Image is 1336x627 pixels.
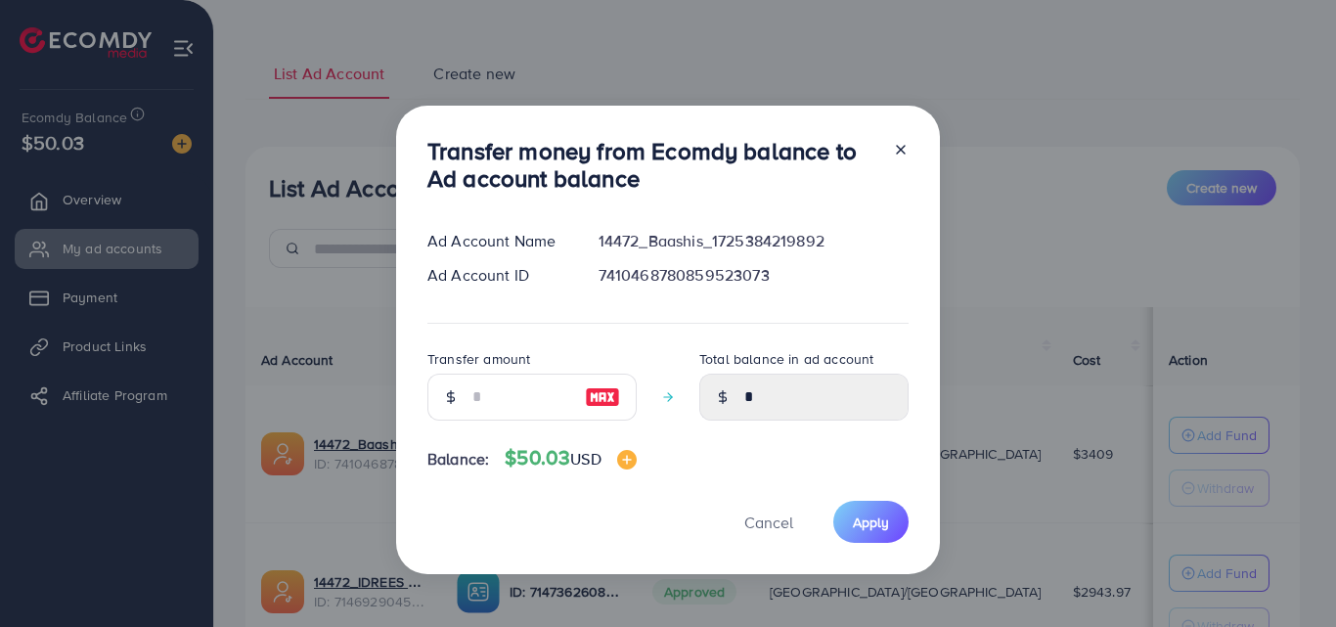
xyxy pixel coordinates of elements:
div: Ad Account Name [412,230,583,252]
div: Ad Account ID [412,264,583,287]
div: 7410468780859523073 [583,264,924,287]
span: USD [570,448,601,470]
h4: $50.03 [505,446,636,470]
label: Total balance in ad account [699,349,873,369]
h3: Transfer money from Ecomdy balance to Ad account balance [427,137,877,194]
button: Cancel [720,501,818,543]
span: Cancel [744,512,793,533]
iframe: Chat [1253,539,1321,612]
div: 14472_Baashis_1725384219892 [583,230,924,252]
img: image [617,450,637,470]
img: image [585,385,620,409]
span: Apply [853,513,889,532]
label: Transfer amount [427,349,530,369]
span: Balance: [427,448,489,470]
button: Apply [833,501,909,543]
